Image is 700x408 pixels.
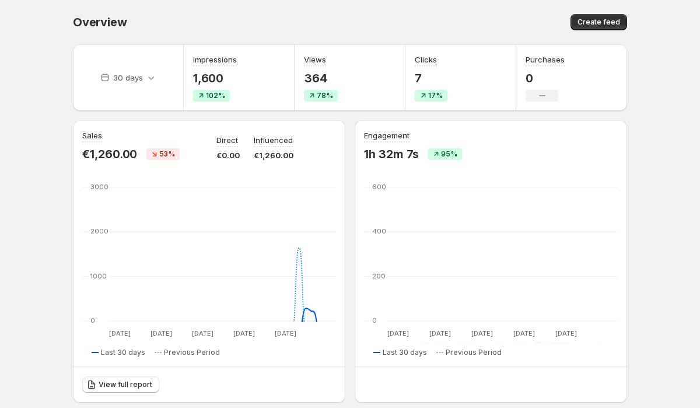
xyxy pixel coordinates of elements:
span: Last 30 days [383,348,427,357]
span: Overview [73,15,127,29]
text: [DATE] [387,329,409,337]
p: €1,260.00 [254,149,293,161]
p: 7 [415,71,447,85]
text: 600 [372,183,386,191]
text: 3000 [90,183,108,191]
text: 1000 [90,272,107,280]
text: 2000 [90,227,108,235]
text: [DATE] [109,329,131,337]
text: 0 [90,316,95,325]
text: 200 [372,272,386,280]
text: [DATE] [192,329,213,337]
span: View full report [99,380,152,389]
p: 1h 32m 7s [364,147,419,161]
p: Direct [216,134,238,146]
h3: Engagement [364,130,409,141]
span: 17% [428,91,443,100]
span: 53% [159,149,175,159]
span: Previous Period [446,348,502,357]
p: 364 [304,71,338,85]
text: [DATE] [233,329,255,337]
h3: Views [304,54,326,65]
text: 400 [372,227,386,235]
text: 0 [372,316,377,325]
text: [DATE] [429,329,451,337]
h3: Sales [82,130,102,141]
h3: Purchases [526,54,565,65]
span: Create feed [577,18,620,27]
span: Previous Period [164,348,220,357]
p: 1,600 [193,71,237,85]
span: 78% [317,91,333,100]
h3: Impressions [193,54,237,65]
text: [DATE] [555,329,577,337]
text: [DATE] [150,329,172,337]
a: View full report [82,376,159,393]
text: [DATE] [471,329,493,337]
p: €1,260.00 [82,147,137,161]
h3: Clicks [415,54,437,65]
p: Influenced [254,134,293,146]
text: [DATE] [513,329,535,337]
span: 102% [206,91,225,100]
p: 30 days [113,72,143,83]
text: [DATE] [275,329,296,337]
p: 0 [526,71,565,85]
button: Create feed [570,14,627,30]
p: €0.00 [216,149,240,161]
span: Last 30 days [101,348,145,357]
span: 95% [441,149,457,159]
